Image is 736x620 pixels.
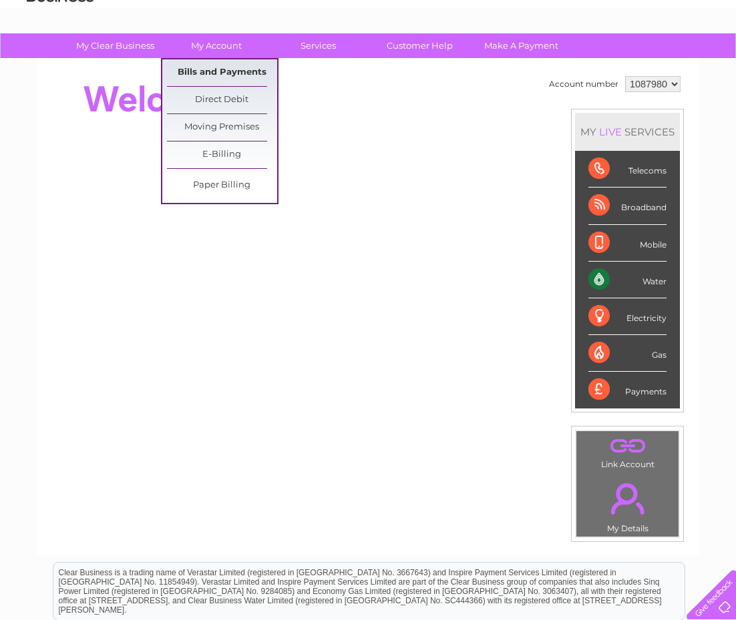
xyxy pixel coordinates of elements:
[596,125,624,138] div: LIVE
[588,225,667,262] div: Mobile
[572,57,612,67] a: Telecoms
[692,57,723,67] a: Log out
[580,434,675,458] a: .
[167,114,277,141] a: Moving Premises
[576,430,679,473] td: Link Account
[620,57,639,67] a: Blog
[167,141,277,168] a: E-Billing
[534,57,564,67] a: Energy
[588,335,667,372] div: Gas
[167,172,277,199] a: Paper Billing
[53,7,685,65] div: Clear Business is a trading name of Verastar Limited (registered in [GEOGRAPHIC_DATA] No. 3667643...
[167,59,277,86] a: Bills and Payments
[588,298,667,335] div: Electricity
[576,472,679,537] td: My Details
[647,57,680,67] a: Contact
[26,35,94,75] img: logo.png
[365,33,475,58] a: Customer Help
[588,262,667,298] div: Water
[466,33,576,58] a: Make A Payment
[167,87,277,113] a: Direct Debit
[588,188,667,224] div: Broadband
[546,73,622,95] td: Account number
[575,113,680,151] div: MY SERVICES
[263,33,373,58] a: Services
[501,57,526,67] a: Water
[484,7,576,23] a: 0333 014 3131
[60,33,170,58] a: My Clear Business
[588,372,667,408] div: Payments
[580,475,675,522] a: .
[162,33,272,58] a: My Account
[588,151,667,188] div: Telecoms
